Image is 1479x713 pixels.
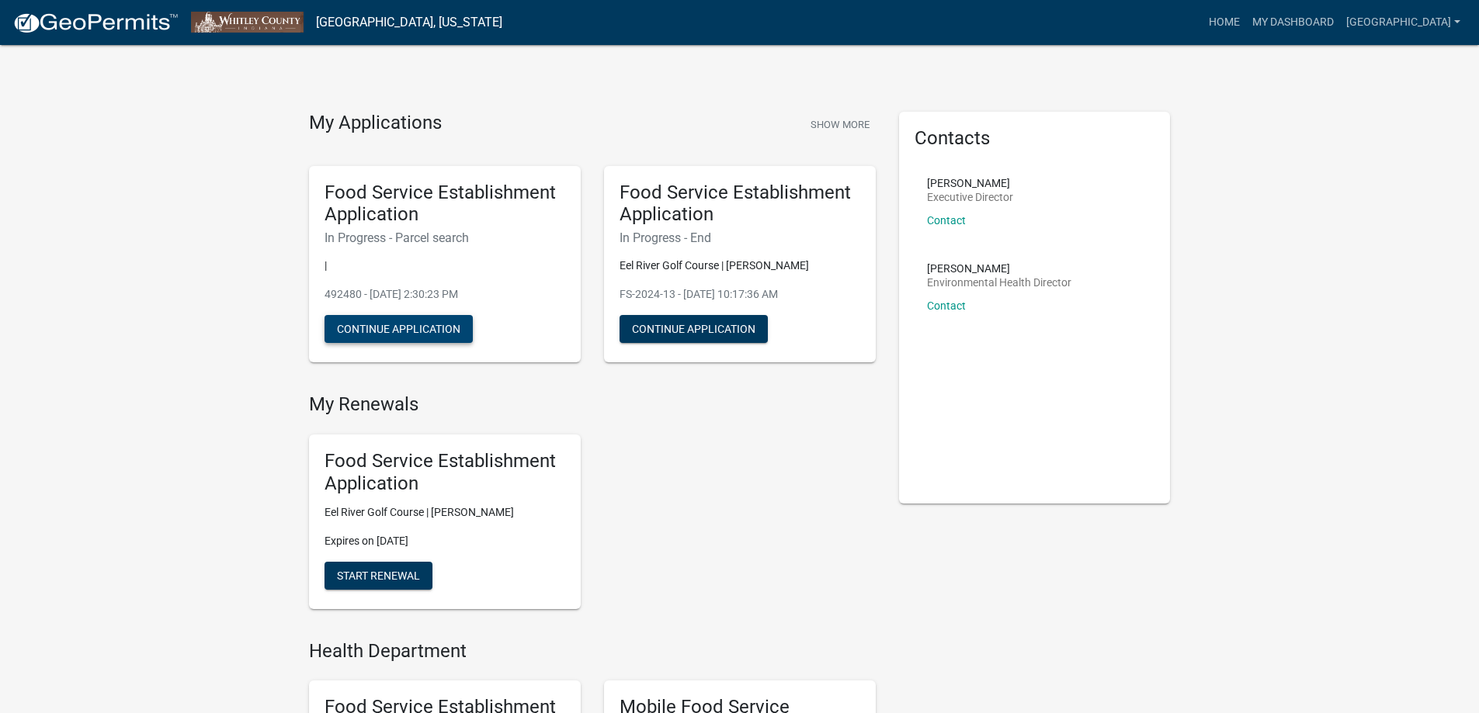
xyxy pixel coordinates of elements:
[337,569,420,581] span: Start Renewal
[325,533,565,549] p: Expires on [DATE]
[927,263,1071,274] p: [PERSON_NAME]
[316,9,502,36] a: [GEOGRAPHIC_DATA], [US_STATE]
[620,315,768,343] button: Continue Application
[927,299,966,312] a: Contact
[325,450,565,495] h5: Food Service Establishment Application
[927,178,1013,189] p: [PERSON_NAME]
[927,192,1013,202] p: Executive Director
[325,286,565,303] p: 492480 - [DATE] 2:30:23 PM
[325,258,565,274] p: |
[309,393,876,621] wm-registration-list-section: My Renewals
[191,12,304,33] img: Whitley County, Indiana
[804,112,876,137] button: Show More
[325,315,473,343] button: Continue Application
[620,258,860,274] p: Eel River Golf Course | [PERSON_NAME]
[1203,8,1246,37] a: Home
[325,182,565,227] h5: Food Service Establishment Application
[309,640,876,663] h4: Health Department
[915,127,1155,150] h5: Contacts
[309,393,876,416] h4: My Renewals
[1246,8,1340,37] a: My Dashboard
[325,230,565,245] h6: In Progress - Parcel search
[325,504,565,521] p: Eel River Golf Course | [PERSON_NAME]
[927,214,966,227] a: Contact
[309,112,442,135] h4: My Applications
[1340,8,1467,37] a: [GEOGRAPHIC_DATA]
[927,277,1071,288] p: Environmental Health Director
[620,182,860,227] h5: Food Service Establishment Application
[620,230,860,245] h6: In Progress - End
[620,286,860,303] p: FS-2024-13 - [DATE] 10:17:36 AM
[325,562,432,590] button: Start Renewal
